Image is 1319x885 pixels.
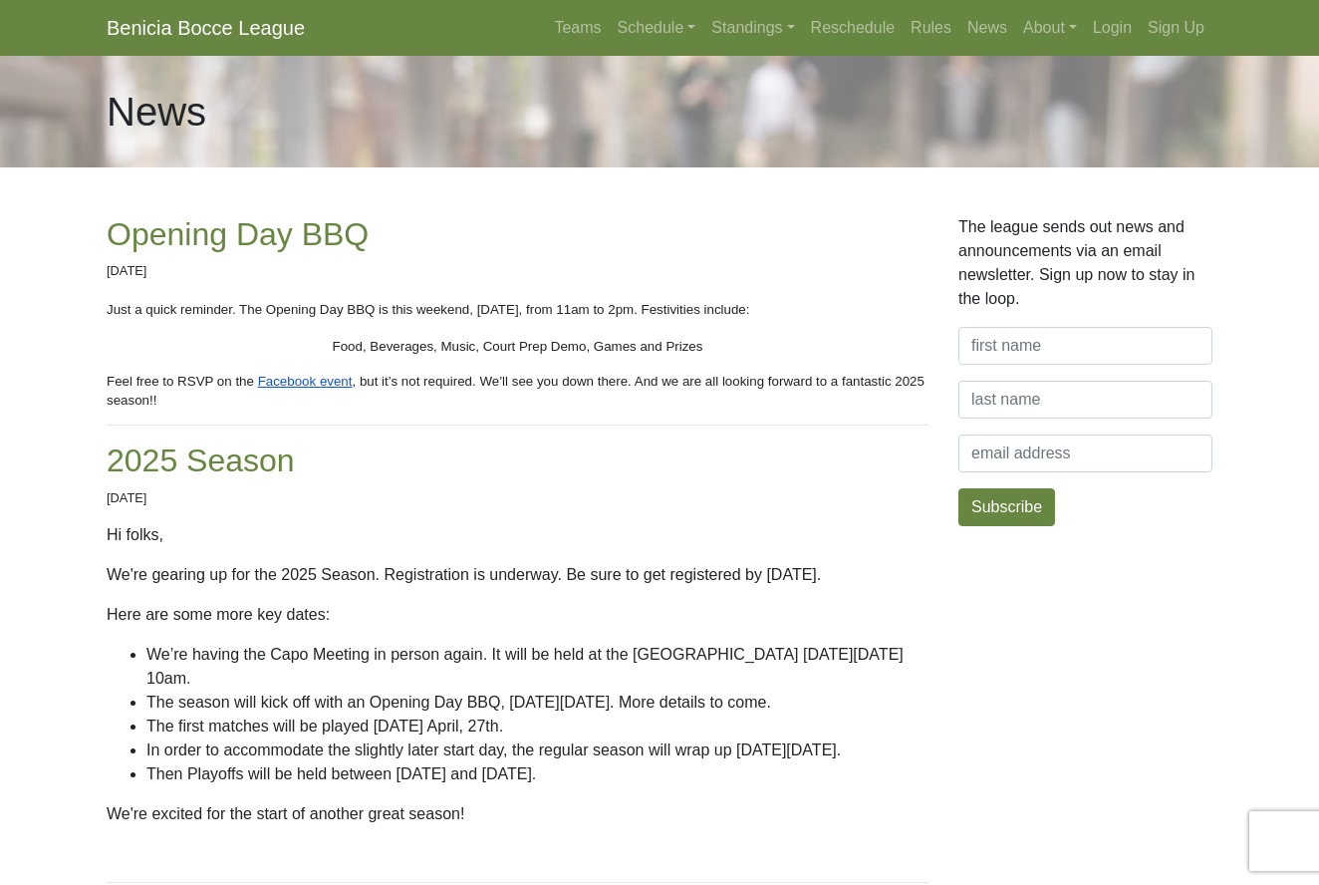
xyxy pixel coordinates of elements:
input: first name [958,327,1212,365]
a: Standings [703,8,802,48]
a: Rules [903,8,959,48]
input: email [958,435,1212,472]
li: In order to accommodate the slightly later start day, the regular season will wrap up [DATE][DATE]. [146,738,928,762]
p: Hi folks, [107,523,928,547]
a: Opening Day BBQ [107,216,369,252]
a: Facebook event [254,372,353,389]
a: Teams [546,8,609,48]
span: Food, Beverages, Music, Court Prep Demo, Games and Prizes [333,339,703,354]
li: The season will kick off with an Opening Day BBQ, [DATE][DATE]. More details to come. [146,691,928,715]
a: News [959,8,1015,48]
a: Benicia Bocce League [107,8,305,48]
input: last name [958,381,1212,419]
li: The first matches will be played [DATE] April, 27th. [146,715,928,738]
a: Login [1085,8,1140,48]
p: [DATE] [107,261,928,280]
li: Then Playoffs will be held between [DATE] and [DATE]. [146,762,928,786]
span: Just a quick reminder. The Opening Day BBQ is this weekend, [DATE], from 11am to 2pm. Festivities... [107,302,749,317]
span: , but it’s not required. We’ll see you down there. And we are all looking forward to a fantastic ... [107,374,928,408]
p: We're excited for the start of another great season! [107,802,928,826]
h1: News [107,88,206,136]
a: Schedule [610,8,704,48]
button: Subscribe [958,488,1055,526]
span: Feel free to RSVP on the [107,374,254,389]
p: We're gearing up for the 2025 Season. Registration is underway. Be sure to get registered by [DATE]. [107,563,928,587]
li: We’re having the Capo Meeting in person again. It will be held at the [GEOGRAPHIC_DATA] [DATE][DA... [146,643,928,691]
p: The league sends out news and announcements via an email newsletter. Sign up now to stay in the l... [958,215,1212,311]
a: About [1015,8,1085,48]
a: 2025 Season [107,442,295,478]
span: Facebook event [258,374,353,389]
p: [DATE] [107,488,928,507]
p: Here are some more key dates: [107,603,928,627]
a: Reschedule [803,8,904,48]
a: Sign Up [1140,8,1212,48]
